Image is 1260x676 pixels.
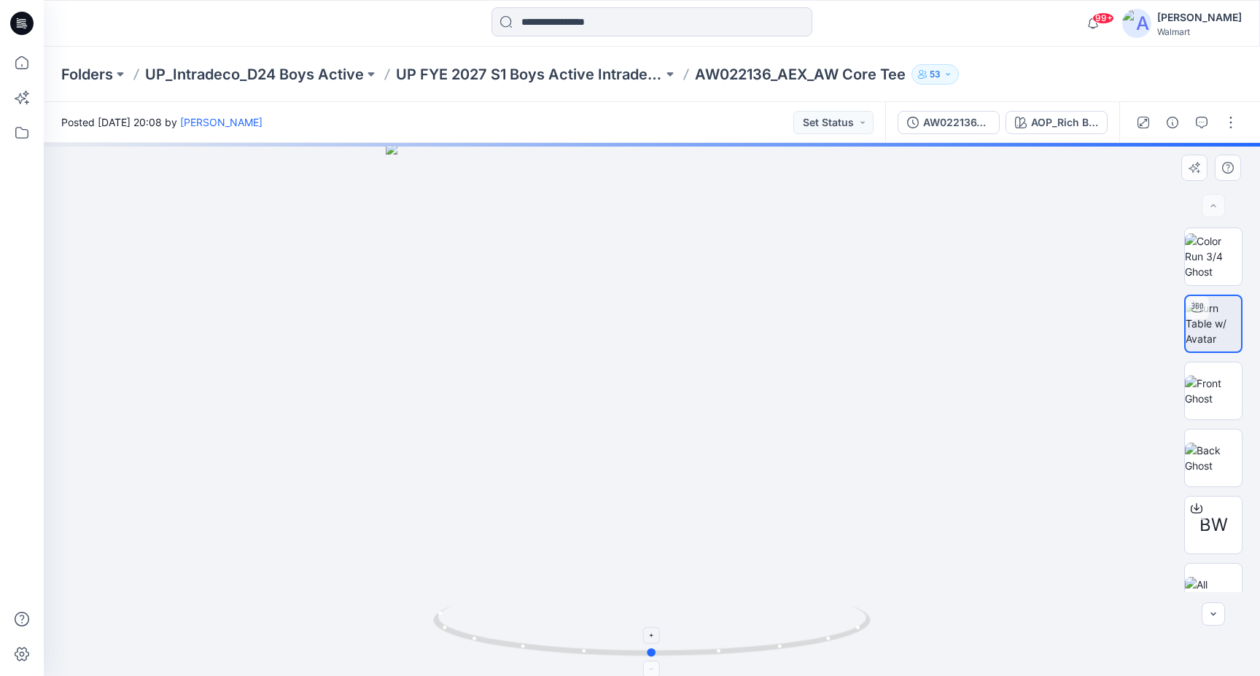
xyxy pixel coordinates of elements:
[695,64,906,85] p: AW022136_AEX_AW Core Tee
[61,64,113,85] a: Folders
[180,116,262,128] a: [PERSON_NAME]
[911,64,959,85] button: 53
[1122,9,1151,38] img: avatar
[1185,443,1242,473] img: Back Ghost
[145,64,364,85] a: UP_Intradeco_D24 Boys Active
[923,114,990,131] div: AW022136_AEX_AW Core Tee
[1006,111,1108,134] button: AOP_Rich Black
[61,114,262,130] span: Posted [DATE] 20:08 by
[1185,577,1242,607] img: All colorways
[898,111,1000,134] button: AW022136_AEX_AW Core Tee
[396,64,663,85] a: UP FYE 2027 S1 Boys Active Intradeco
[1157,9,1242,26] div: [PERSON_NAME]
[930,66,941,82] p: 53
[1185,376,1242,406] img: Front Ghost
[1031,114,1098,131] div: AOP_Rich Black
[1161,111,1184,134] button: Details
[1199,512,1228,538] span: BW
[1157,26,1242,37] div: Walmart
[1092,12,1114,24] span: 99+
[1186,300,1241,346] img: Turn Table w/ Avatar
[1185,233,1242,279] img: Color Run 3/4 Ghost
